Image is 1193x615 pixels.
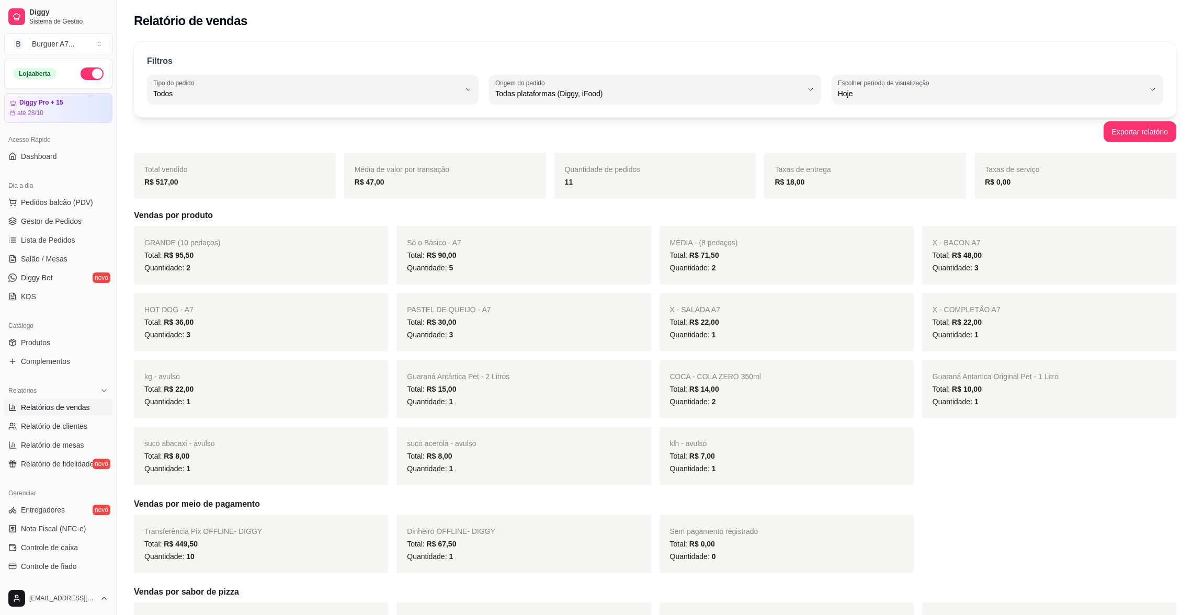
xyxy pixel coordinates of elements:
span: 1 [186,464,190,473]
span: Relatório de clientes [21,421,87,431]
a: Gestor de Pedidos [4,213,112,230]
a: Nota Fiscal (NFC-e) [4,520,112,537]
span: Total: [144,385,194,393]
span: Quantidade de pedidos [565,165,641,174]
label: Tipo do pedido [153,78,198,87]
span: R$ 67,50 [427,540,457,548]
span: Produtos [21,337,50,348]
span: 3 [449,331,453,339]
span: Quantidade: [407,552,453,561]
span: R$ 15,00 [427,385,457,393]
span: Só o Básico - A7 [407,238,461,247]
span: R$ 71,50 [689,251,719,259]
strong: R$ 18,00 [775,178,804,186]
a: Relatório de mesas [4,437,112,453]
span: R$ 36,00 [164,318,194,326]
span: Quantidade: [933,331,979,339]
span: Quantidade: [407,464,453,473]
span: Quantidade: [144,264,190,272]
span: 1 [186,397,190,406]
div: Acesso Rápido [4,131,112,148]
a: KDS [4,288,112,305]
span: Cupons [21,580,46,590]
a: Relatório de clientes [4,418,112,435]
span: Quantidade: [407,331,453,339]
article: até 28/10 [17,109,43,117]
span: 1 [974,331,979,339]
strong: R$ 0,00 [985,178,1010,186]
span: Total: [670,385,719,393]
span: Quantidade: [144,552,195,561]
span: Total: [933,385,982,393]
button: Pedidos balcão (PDV) [4,194,112,211]
div: Catálogo [4,317,112,334]
span: Total: [670,318,719,326]
span: Quantidade: [933,397,979,406]
span: Total: [407,452,452,460]
span: Quantidade: [670,264,716,272]
span: 1 [449,397,453,406]
span: X - COMPLETÃO A7 [933,305,1001,314]
button: [EMAIL_ADDRESS][DOMAIN_NAME] [4,586,112,611]
div: Loja aberta [13,68,56,79]
span: Relatório de mesas [21,440,84,450]
div: Gerenciar [4,485,112,502]
a: Complementos [4,353,112,370]
span: Quantidade: [670,464,716,473]
span: Complementos [21,356,70,367]
span: R$ 0,00 [689,540,715,548]
span: 1 [449,464,453,473]
span: R$ 22,00 [689,318,719,326]
strong: 11 [565,178,573,186]
a: Produtos [4,334,112,351]
span: Relatórios de vendas [21,402,90,413]
div: Dia a dia [4,177,112,194]
span: Total: [670,540,715,548]
span: Taxas de serviço [985,165,1039,174]
span: Total: [144,452,189,460]
span: R$ 8,00 [164,452,189,460]
span: Quantidade: [144,397,190,406]
span: 0 [712,552,716,561]
span: Dinheiro OFFLINE - DIGGY [407,527,495,536]
span: Total vendido [144,165,188,174]
p: Filtros [147,55,173,67]
span: R$ 449,50 [164,540,198,548]
span: Quantidade: [407,264,453,272]
span: Controle de fiado [21,561,77,572]
a: Lista de Pedidos [4,232,112,248]
a: Relatório de fidelidadenovo [4,455,112,472]
span: Total: [407,540,456,548]
span: 3 [974,264,979,272]
span: suco acerola - avulso [407,439,476,448]
span: 5 [449,264,453,272]
a: Entregadoresnovo [4,502,112,518]
h2: Relatório de vendas [134,13,247,29]
span: X - BACON A7 [933,238,981,247]
span: Total: [144,251,194,259]
button: Tipo do pedidoTodos [147,75,479,104]
span: Guaraná Antartica Original Pet - 1 Litro [933,372,1059,381]
span: Quantidade: [670,552,716,561]
span: Total: [933,318,982,326]
span: X - SALADA A7 [670,305,721,314]
span: Pedidos balcão (PDV) [21,197,93,208]
span: Total: [670,251,719,259]
a: Cupons [4,577,112,594]
span: Média de valor por transação [355,165,449,174]
strong: R$ 47,00 [355,178,384,186]
span: R$ 8,00 [427,452,452,460]
span: R$ 7,00 [689,452,715,460]
a: Diggy Pro + 15até 28/10 [4,93,112,123]
span: Taxas de entrega [775,165,831,174]
span: Quantidade: [933,264,979,272]
button: Alterar Status [81,67,104,80]
span: R$ 22,00 [164,385,194,393]
span: Controle de caixa [21,542,78,553]
a: Controle de caixa [4,539,112,556]
label: Origem do pedido [495,78,548,87]
span: Quantidade: [144,464,190,473]
h5: Vendas por produto [134,209,1176,222]
span: B [13,39,24,49]
span: Total: [933,251,982,259]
